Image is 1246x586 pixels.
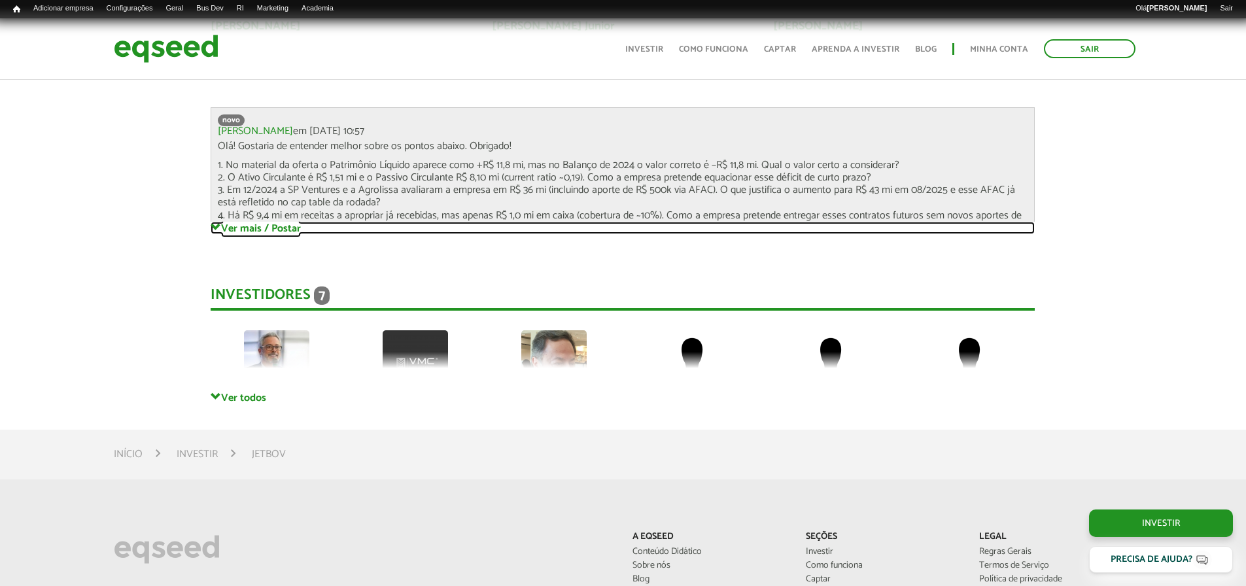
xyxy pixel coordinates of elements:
[1044,39,1135,58] a: Sair
[252,445,286,463] li: JetBov
[114,532,220,567] img: EqSeed Logo
[114,449,143,460] a: Início
[1129,3,1213,14] a: Olá[PERSON_NAME]
[1089,509,1233,537] a: Investir
[806,532,960,543] p: Seções
[383,330,448,396] img: picture-100036-1732821753.png
[159,3,190,14] a: Geral
[764,45,796,54] a: Captar
[979,547,1133,557] a: Regras Gerais
[190,3,230,14] a: Bus Dev
[632,532,786,543] p: A EqSeed
[211,286,1035,311] div: Investidores
[806,561,960,570] a: Como funciona
[244,330,309,396] img: picture-112313-1743624016.jpg
[218,159,1028,284] p: 1. No material da oferta o Patrimônio Líquido aparece como +R$ 11,8 mi, mas no Balanço de 2024 o ...
[1213,3,1239,14] a: Sair
[314,286,330,305] span: 7
[812,45,899,54] a: Aprenda a investir
[251,3,295,14] a: Marketing
[632,547,786,557] a: Conteúdo Didático
[979,575,1133,584] a: Política de privacidade
[211,391,1035,404] a: Ver todos
[979,561,1133,570] a: Termos de Serviço
[806,547,960,557] a: Investir
[521,330,587,396] img: picture-112624-1716663541.png
[13,5,20,14] span: Início
[218,140,1028,152] p: Olá! Gostaria de entender melhor sobre os pontos abaixo. Obrigado!
[230,3,251,14] a: RI
[979,532,1133,543] p: Legal
[915,45,937,54] a: Blog
[295,3,340,14] a: Academia
[625,45,663,54] a: Investir
[114,31,218,66] img: EqSeed
[632,575,786,584] a: Blog
[211,222,1035,234] a: Ver mais / Postar
[806,575,960,584] a: Captar
[218,114,245,126] span: novo
[632,561,786,570] a: Sobre nós
[177,449,218,460] a: Investir
[27,3,100,14] a: Adicionar empresa
[679,45,748,54] a: Como funciona
[798,330,863,396] img: default-user.png
[937,330,1002,396] img: default-user.png
[100,3,160,14] a: Configurações
[218,122,364,140] span: em [DATE] 10:57
[659,330,725,396] img: default-user.png
[970,45,1028,54] a: Minha conta
[1147,4,1207,12] strong: [PERSON_NAME]
[218,126,293,137] a: [PERSON_NAME]
[7,3,27,16] a: Início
